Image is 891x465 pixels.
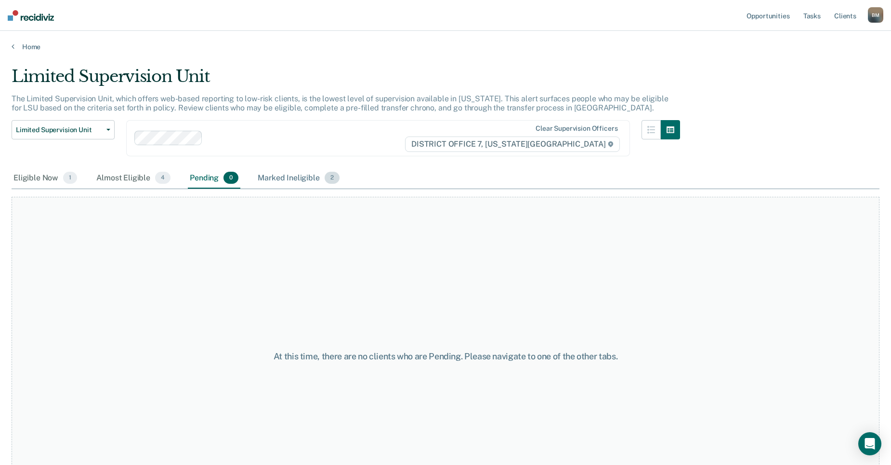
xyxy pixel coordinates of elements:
span: 0 [223,172,238,184]
span: 4 [155,172,170,184]
div: B M [868,7,883,23]
div: Almost Eligible4 [94,168,172,189]
p: The Limited Supervision Unit, which offers web-based reporting to low-risk clients, is the lowest... [12,94,668,112]
div: Clear supervision officers [536,124,617,133]
button: BM [868,7,883,23]
span: DISTRICT OFFICE 7, [US_STATE][GEOGRAPHIC_DATA] [405,137,619,152]
span: 2 [325,172,340,184]
span: 1 [63,172,77,184]
div: Limited Supervision Unit [12,67,680,94]
span: Limited Supervision Unit [16,126,103,134]
a: Home [12,42,879,51]
div: Eligible Now1 [12,168,79,189]
button: Limited Supervision Unit [12,120,115,139]
div: Open Intercom Messenger [858,432,881,455]
div: Pending0 [188,168,240,189]
div: Marked Ineligible2 [256,168,341,189]
img: Recidiviz [8,10,54,21]
div: At this time, there are no clients who are Pending. Please navigate to one of the other tabs. [229,351,662,362]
